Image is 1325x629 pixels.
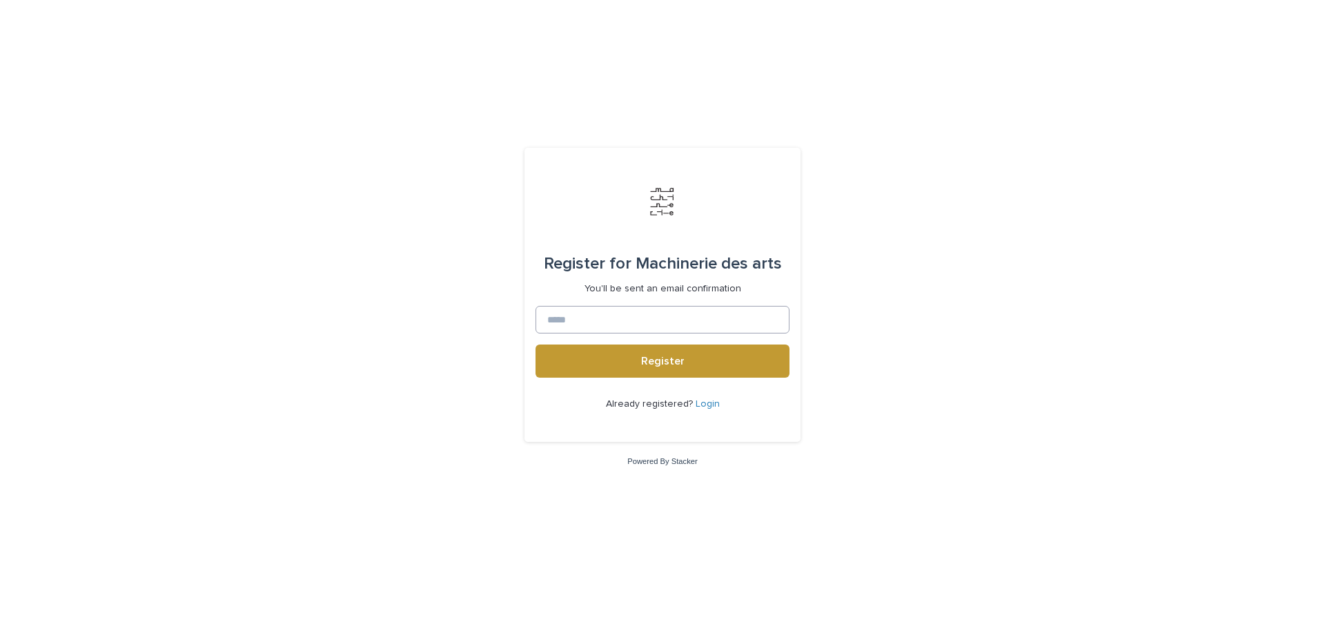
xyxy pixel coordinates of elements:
a: Powered By Stacker [627,457,697,465]
button: Register [536,345,789,378]
img: Jx8JiDZqSLW7pnA6nIo1 [642,181,683,222]
span: Register [641,356,685,367]
p: You'll be sent an email confirmation [585,283,741,295]
a: Login [696,399,720,409]
div: Machinerie des arts [544,244,782,283]
span: Already registered? [606,399,696,409]
span: Register for [544,255,631,272]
